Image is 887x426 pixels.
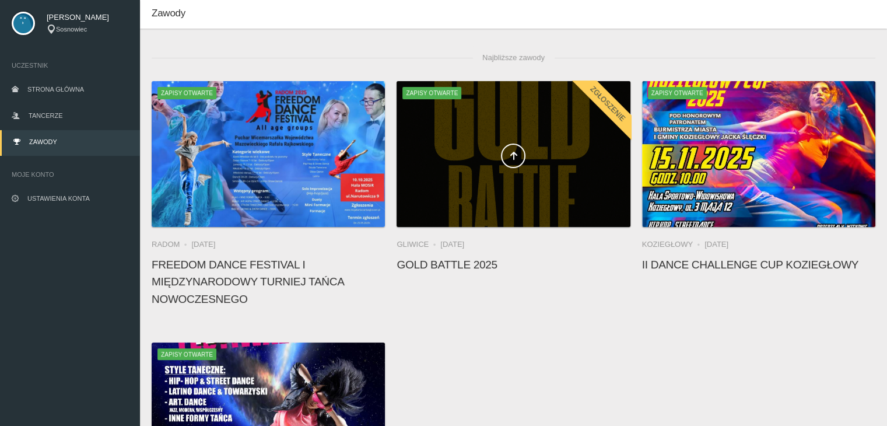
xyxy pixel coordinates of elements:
[29,112,62,119] span: Tancerze
[157,348,216,360] span: Zapisy otwarte
[704,239,728,250] li: [DATE]
[152,81,385,227] img: FREEDOM DANCE FESTIVAL I Międzynarodowy Turniej Tańca Nowoczesnego
[157,87,216,99] span: Zapisy otwarte
[191,239,215,250] li: [DATE]
[397,81,630,227] a: Gold Battle 2025Zapisy otwarteZgłoszenie
[473,46,554,69] span: Najbliższe zawody
[27,86,84,93] span: Strona główna
[642,239,704,250] li: Koziegłowy
[397,239,440,250] li: Gliwice
[47,12,128,23] span: [PERSON_NAME]
[47,25,128,34] div: Sosnowiec
[12,169,128,180] span: Moje konto
[27,195,90,202] span: Ustawienia konta
[402,87,461,99] span: Zapisy otwarte
[152,8,185,19] span: Zawody
[570,67,644,141] div: Zgłoszenie
[440,239,464,250] li: [DATE]
[152,239,191,250] li: Radom
[152,81,385,227] a: FREEDOM DANCE FESTIVAL I Międzynarodowy Turniej Tańca NowoczesnegoZapisy otwarte
[12,60,128,71] span: Uczestnik
[642,256,875,273] h4: II Dance Challenge Cup KOZIEGŁOWY
[648,87,707,99] span: Zapisy otwarte
[397,256,630,273] h4: Gold Battle 2025
[12,12,35,35] img: svg
[642,81,875,227] img: II Dance Challenge Cup KOZIEGŁOWY
[29,138,57,145] span: Zawody
[642,81,875,227] a: II Dance Challenge Cup KOZIEGŁOWYZapisy otwarte
[152,256,385,308] h4: FREEDOM DANCE FESTIVAL I Międzynarodowy Turniej Tańca Nowoczesnego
